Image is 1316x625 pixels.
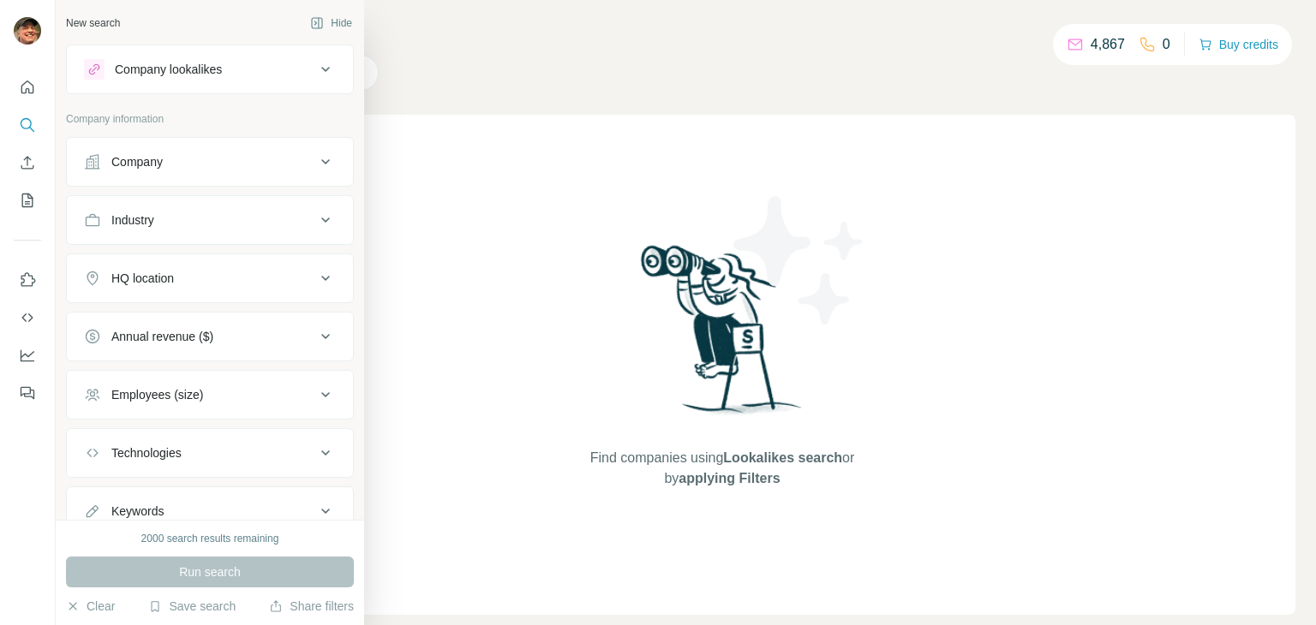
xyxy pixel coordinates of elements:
[111,211,154,229] div: Industry
[723,450,842,465] span: Lookalikes search
[67,432,353,473] button: Technologies
[14,340,41,371] button: Dashboard
[14,302,41,333] button: Use Surfe API
[14,110,41,140] button: Search
[14,147,41,178] button: Enrich CSV
[111,153,163,170] div: Company
[149,21,1295,45] h4: Search
[1091,34,1125,55] p: 4,867
[585,448,859,489] span: Find companies using or by
[67,199,353,241] button: Industry
[722,183,876,337] img: Surfe Illustration - Stars
[111,328,213,345] div: Annual revenue ($)
[66,598,115,615] button: Clear
[111,503,164,520] div: Keywords
[14,72,41,103] button: Quick start
[111,386,203,403] div: Employees (size)
[14,265,41,295] button: Use Surfe on LinkedIn
[67,374,353,415] button: Employees (size)
[66,111,354,127] p: Company information
[66,15,120,31] div: New search
[679,471,780,485] span: applying Filters
[67,141,353,182] button: Company
[67,258,353,299] button: HQ location
[269,598,354,615] button: Share filters
[298,10,364,36] button: Hide
[67,49,353,90] button: Company lookalikes
[633,241,811,432] img: Surfe Illustration - Woman searching with binoculars
[14,185,41,216] button: My lists
[67,316,353,357] button: Annual revenue ($)
[1163,34,1170,55] p: 0
[111,444,182,461] div: Technologies
[14,17,41,45] img: Avatar
[67,491,353,532] button: Keywords
[141,531,279,546] div: 2000 search results remaining
[148,598,236,615] button: Save search
[1199,33,1278,57] button: Buy credits
[115,61,222,78] div: Company lookalikes
[14,378,41,408] button: Feedback
[111,270,174,287] div: HQ location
